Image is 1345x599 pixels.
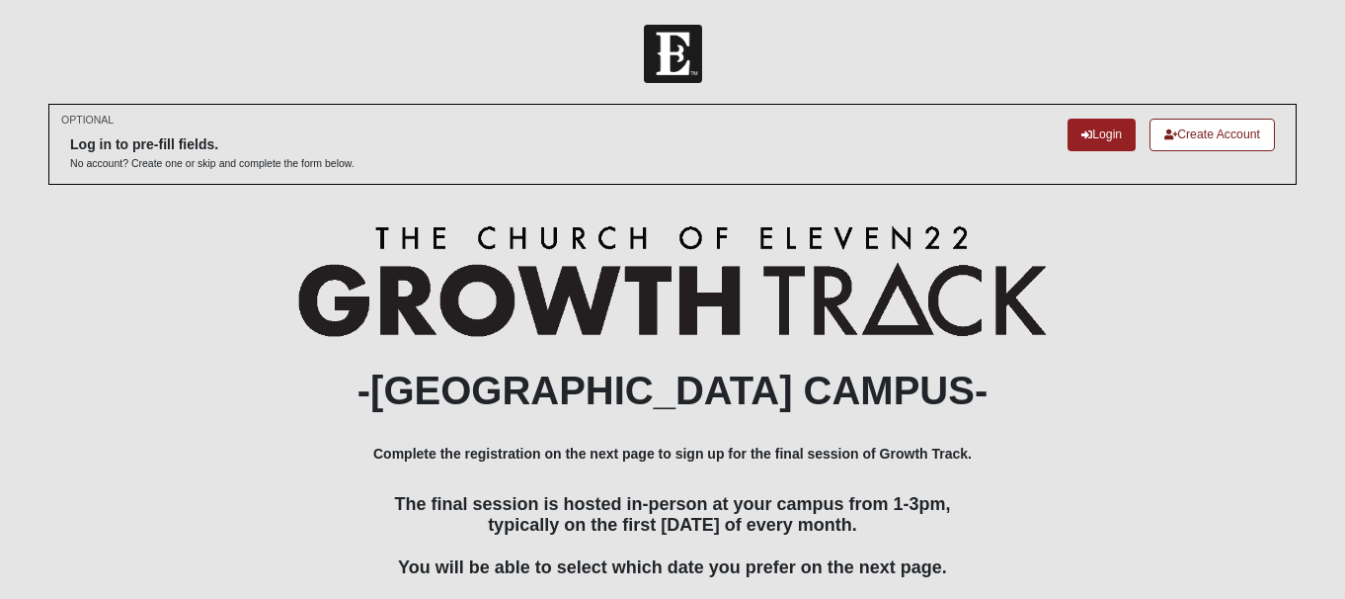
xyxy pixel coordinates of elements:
span: typically on the first [DATE] of every month. [488,515,857,535]
img: Growth Track Logo [298,225,1047,336]
h6: Log in to pre-fill fields. [70,136,355,153]
span: You will be able to select which date you prefer on the next page. [398,557,947,577]
span: The final session is hosted in-person at your campus from 1-3pm, [394,494,950,514]
b: Complete the registration on the next page to sign up for the final session of Growth Track. [373,446,972,462]
small: OPTIONAL [61,113,114,128]
a: Create Account [1149,119,1275,151]
p: No account? Create one or skip and complete the form below. [70,156,355,171]
a: Login [1068,119,1136,151]
img: Church of Eleven22 Logo [644,25,702,83]
b: -[GEOGRAPHIC_DATA] CAMPUS- [357,369,989,412]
